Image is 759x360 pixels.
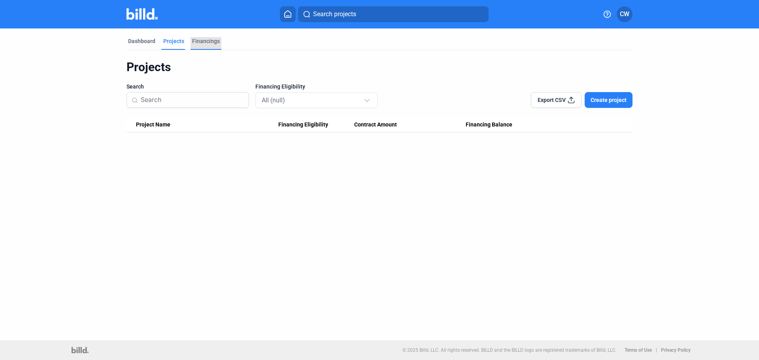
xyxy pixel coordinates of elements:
[466,121,577,128] div: Financing Balance
[617,6,632,22] button: CW
[585,92,632,108] button: Create project
[278,121,328,128] span: Financing Eligibility
[298,6,489,22] button: Search projects
[402,347,617,353] p: © 2025 Billd, LLC. All rights reserved. BILLD and the BILLD logo are registered trademarks of Bil...
[531,92,582,108] button: Export CSV
[262,96,285,104] mat-select-trigger: All (null)
[278,121,354,128] div: Financing Eligibility
[192,37,220,45] div: Financings
[126,8,158,20] img: Billd Company Logo
[591,96,627,104] span: Create project
[538,96,566,104] span: Export CSV
[313,9,356,19] span: Search projects
[656,347,657,353] p: |
[72,347,89,353] img: logo
[620,9,629,19] span: CW
[126,83,144,90] span: Search
[141,92,244,108] input: Search
[466,121,512,128] span: Financing Balance
[128,37,155,45] div: Dashboard
[354,121,466,128] div: Contract Amount
[354,121,397,128] span: Contract Amount
[136,121,170,128] span: Project Name
[661,347,691,353] b: Privacy Policy
[255,83,305,90] span: Financing Eligibility
[625,347,652,353] b: Terms of Use
[136,121,278,128] div: Project Name
[163,37,184,45] div: Projects
[126,60,632,75] div: Projects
